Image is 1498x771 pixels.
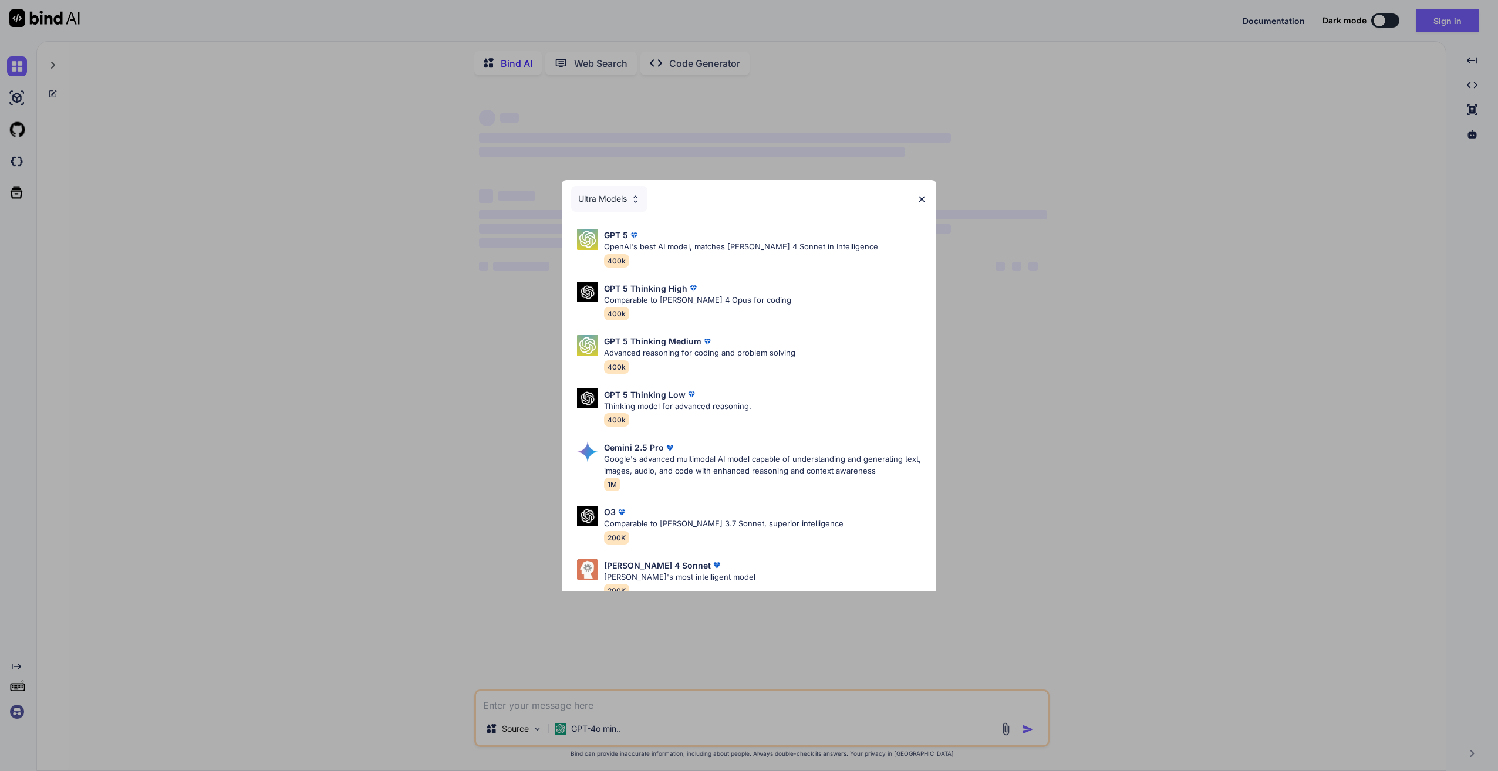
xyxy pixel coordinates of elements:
[616,506,627,518] img: premium
[664,442,676,454] img: premium
[630,194,640,204] img: Pick Models
[604,360,629,374] span: 400k
[577,282,598,303] img: Pick Models
[604,572,755,583] p: [PERSON_NAME]'s most intelligent model
[604,282,687,295] p: GPT 5 Thinking High
[604,254,629,268] span: 400k
[711,559,723,571] img: premium
[577,441,598,462] img: Pick Models
[604,335,701,347] p: GPT 5 Thinking Medium
[687,282,699,294] img: premium
[604,441,664,454] p: Gemini 2.5 Pro
[604,307,629,320] span: 400k
[604,413,629,427] span: 400k
[604,478,620,491] span: 1M
[604,241,878,253] p: OpenAI's best AI model, matches [PERSON_NAME] 4 Sonnet in Intelligence
[604,531,629,545] span: 200K
[604,454,927,476] p: Google's advanced multimodal AI model capable of understanding and generating text, images, audio...
[604,229,628,241] p: GPT 5
[577,335,598,356] img: Pick Models
[628,229,640,241] img: premium
[604,518,844,530] p: Comparable to [PERSON_NAME] 3.7 Sonnet, superior intelligence
[604,295,791,306] p: Comparable to [PERSON_NAME] 4 Opus for coding
[577,559,598,580] img: Pick Models
[577,229,598,250] img: Pick Models
[917,194,927,204] img: close
[604,388,686,401] p: GPT 5 Thinking Low
[604,506,616,518] p: O3
[604,559,711,572] p: [PERSON_NAME] 4 Sonnet
[701,336,713,347] img: premium
[604,584,629,597] span: 200K
[686,388,697,400] img: premium
[604,347,795,359] p: Advanced reasoning for coding and problem solving
[571,186,647,212] div: Ultra Models
[604,401,751,412] p: Thinking model for advanced reasoning.
[577,388,598,409] img: Pick Models
[577,506,598,526] img: Pick Models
